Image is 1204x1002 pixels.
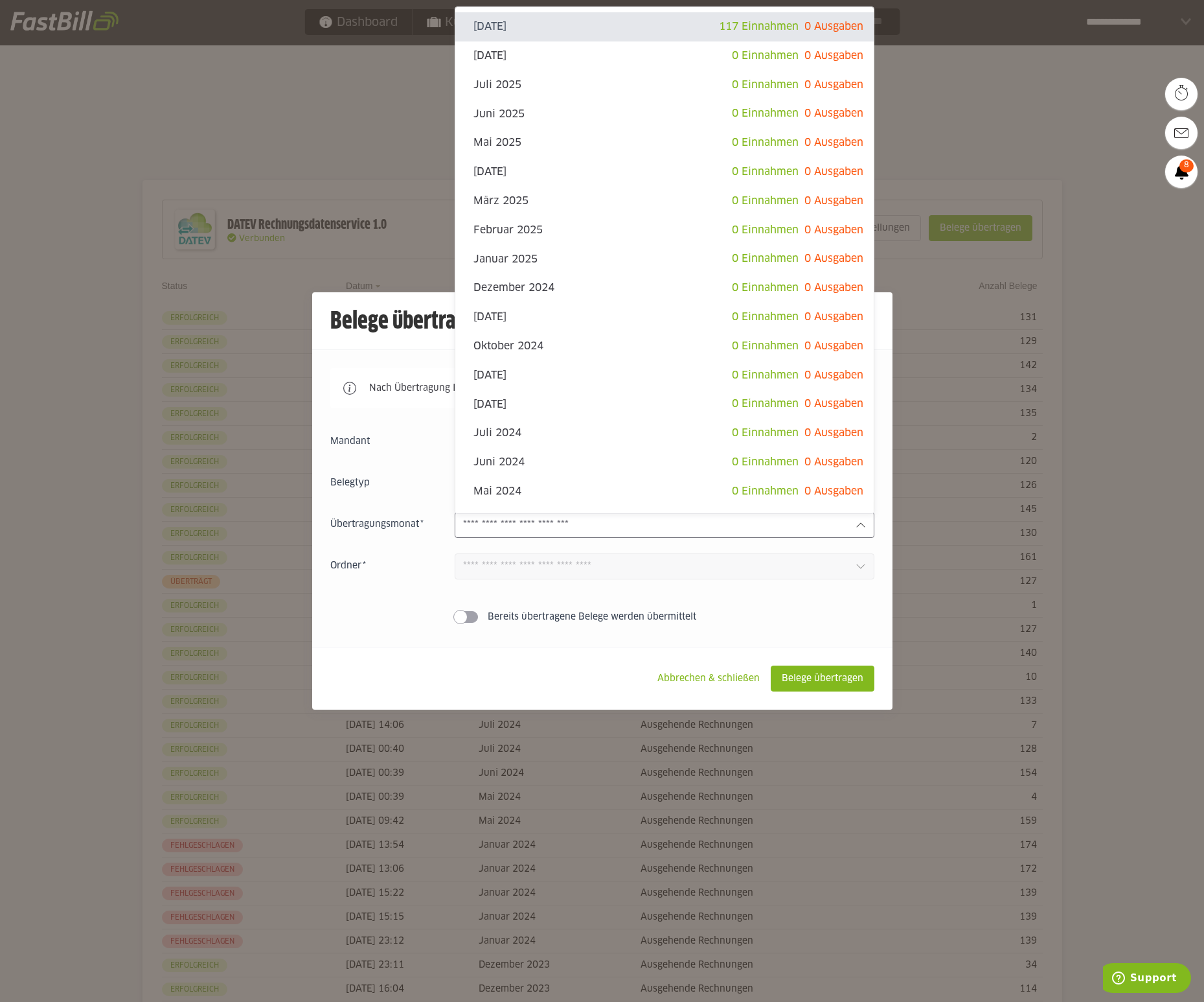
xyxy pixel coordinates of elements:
span: 0 Einnahmen [732,108,799,119]
span: 0 Ausgaben [804,341,863,351]
span: 0 Einnahmen [732,51,799,61]
span: 0 Ausgaben [804,253,863,264]
sl-option: Juli 2024 [455,419,874,448]
span: 0 Ausgaben [804,196,863,206]
span: 0 Einnahmen [732,341,799,351]
sl-option: Dezember 2024 [455,274,874,303]
sl-option: Juni 2024 [455,448,874,477]
sl-option: [DATE] [455,506,874,535]
span: 0 Ausgaben [804,283,863,293]
sl-option: Mai 2024 [455,477,874,506]
sl-switch: Bereits übertragene Belege werden übermittelt [330,611,874,623]
span: 0 Ausgaben [804,312,863,322]
sl-option: Oktober 2024 [455,332,874,361]
span: 0 Einnahmen [732,312,799,322]
span: 0 Ausgaben [804,80,863,90]
span: 0 Einnahmen [732,253,799,264]
span: 0 Einnahmen [732,225,799,235]
span: 0 Einnahmen [732,428,799,438]
span: 0 Einnahmen [732,399,799,409]
span: 0 Einnahmen [732,486,799,496]
span: 0 Ausgaben [804,225,863,235]
sl-option: Mai 2025 [455,128,874,157]
sl-button: Belege übertragen [771,666,874,692]
span: 0 Einnahmen [732,283,799,293]
sl-option: [DATE] [455,157,874,187]
span: 0 Einnahmen [732,137,799,148]
a: 8 [1165,156,1198,188]
iframe: Öffnet ein Widget, in dem Sie weitere Informationen finden [1103,963,1191,996]
sl-option: [DATE] [455,41,874,71]
span: 0 Einnahmen [732,370,799,380]
span: 0 Einnahmen [732,457,799,467]
span: 0 Einnahmen [732,167,799,177]
sl-option: Februar 2025 [455,216,874,245]
sl-option: [DATE] [455,12,874,41]
span: 117 Einnahmen [719,21,799,32]
span: 0 Ausgaben [804,167,863,177]
span: 0 Ausgaben [804,108,863,119]
span: 8 [1179,159,1194,172]
sl-option: März 2025 [455,187,874,216]
span: 0 Einnahmen [732,196,799,206]
sl-option: Juni 2025 [455,99,874,128]
span: 0 Ausgaben [804,486,863,496]
sl-option: [DATE] [455,303,874,332]
span: 0 Ausgaben [804,428,863,438]
span: 0 Ausgaben [804,51,863,61]
span: 0 Einnahmen [732,80,799,90]
span: 0 Ausgaben [804,457,863,467]
span: 0 Ausgaben [804,370,863,380]
span: 0 Ausgaben [804,137,863,148]
sl-option: Januar 2025 [455,244,874,274]
sl-option: [DATE] [455,390,874,419]
sl-option: [DATE] [455,361,874,390]
sl-option: Juli 2025 [455,71,874,100]
span: 0 Ausgaben [804,399,863,409]
sl-button: Abbrechen & schließen [646,666,771,692]
span: 0 Ausgaben [804,21,863,32]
